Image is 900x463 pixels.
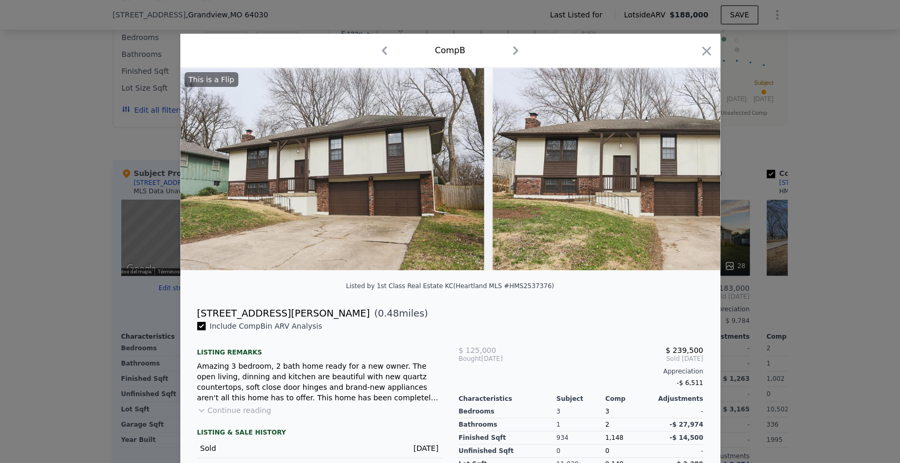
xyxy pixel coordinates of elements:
[670,434,703,441] span: -$ 14,500
[185,72,238,87] div: This is a Flip
[556,418,605,431] div: 1
[378,308,399,319] span: 0.48
[346,282,554,290] div: Listed by 1st Class Real Estate KC (Heartland MLS #HMS2537376)
[676,379,703,387] span: -$ 6,511
[459,405,557,418] div: Bedrooms
[459,346,496,354] span: $ 125,000
[492,68,797,270] img: Property Img
[197,361,442,403] div: Amazing 3 bedroom, 2 bath home ready for a new owner. The open living, dinning and kitchen are be...
[197,428,442,439] div: LISTING & SALE HISTORY
[459,418,557,431] div: Bathrooms
[370,306,428,321] span: ( miles)
[540,354,703,363] span: Sold [DATE]
[459,445,557,458] div: Unfinished Sqft
[197,306,370,321] div: [STREET_ADDRESS][PERSON_NAME]
[200,443,311,454] div: Sold
[605,408,609,415] span: 3
[654,395,703,403] div: Adjustments
[605,447,609,455] span: 0
[459,395,557,403] div: Characteristics
[197,340,442,357] div: Listing remarks
[654,405,703,418] div: -
[605,395,654,403] div: Comp
[605,434,623,441] span: 1,148
[556,445,605,458] div: 0
[459,354,481,363] span: Bought
[605,418,654,431] div: 2
[665,346,703,354] span: $ 239,500
[556,431,605,445] div: 934
[206,322,326,330] span: Include Comp B in ARV Analysis
[670,421,703,428] span: -$ 27,974
[197,405,272,416] button: Continue reading
[459,367,703,376] div: Appreciation
[654,445,703,458] div: -
[383,443,439,454] div: [DATE]
[459,431,557,445] div: Finished Sqft
[435,44,466,57] div: Comp B
[556,395,605,403] div: Subject
[180,68,485,270] img: Property Img
[556,405,605,418] div: 3
[459,354,540,363] div: [DATE]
